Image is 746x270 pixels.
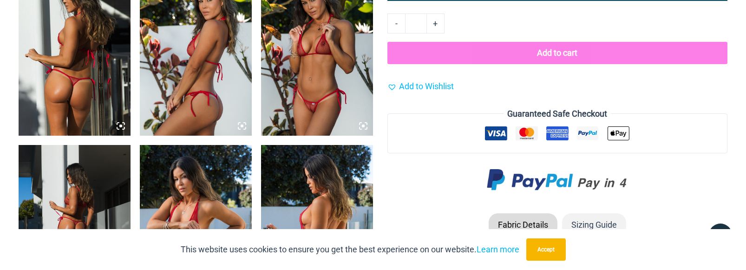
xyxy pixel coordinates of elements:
li: Sizing Guide [562,213,626,237]
li: Fabric Details [489,213,557,237]
button: Accept [526,238,566,261]
legend: Guaranteed Safe Checkout [504,107,611,121]
a: Learn more [477,244,519,254]
button: Add to cart [387,42,727,64]
input: Product quantity [405,13,427,33]
a: - [387,13,405,33]
a: + [427,13,445,33]
span: Add to Wishlist [399,81,454,91]
a: Add to Wishlist [387,79,454,93]
p: This website uses cookies to ensure you get the best experience on our website. [181,243,519,257]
